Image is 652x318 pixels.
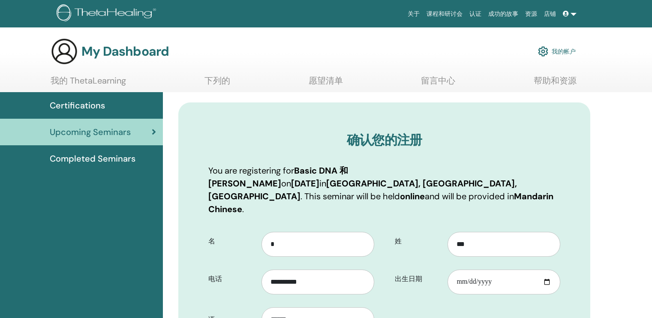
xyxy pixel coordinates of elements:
[51,75,126,92] a: 我的 ThetaLearning
[388,271,448,287] label: 出生日期
[466,6,485,22] a: 认证
[541,6,559,22] a: 店铺
[404,6,423,22] a: 关于
[309,75,343,92] a: 愿望清单
[522,6,541,22] a: 资源
[51,38,78,65] img: generic-user-icon.jpg
[202,233,261,249] label: 名
[204,75,230,92] a: 下列的
[57,4,159,24] img: logo.png
[423,6,466,22] a: 课程和研讨会
[50,126,131,138] span: Upcoming Seminars
[538,44,548,59] img: cog.svg
[485,6,522,22] a: 成功的故事
[538,42,576,61] a: 我的帐户
[208,132,560,148] h3: 确认您的注册
[202,271,261,287] label: 电话
[388,233,448,249] label: 姓
[400,191,425,202] b: online
[534,75,577,92] a: 帮助和资源
[208,164,560,216] p: You are registering for on in . This seminar will be held and will be provided in .
[50,99,105,112] span: Certifications
[81,44,169,59] h3: My Dashboard
[291,178,319,189] b: [DATE]
[50,152,135,165] span: Completed Seminars
[421,75,455,92] a: 留言中心
[208,178,517,202] b: [GEOGRAPHIC_DATA], [GEOGRAPHIC_DATA], [GEOGRAPHIC_DATA]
